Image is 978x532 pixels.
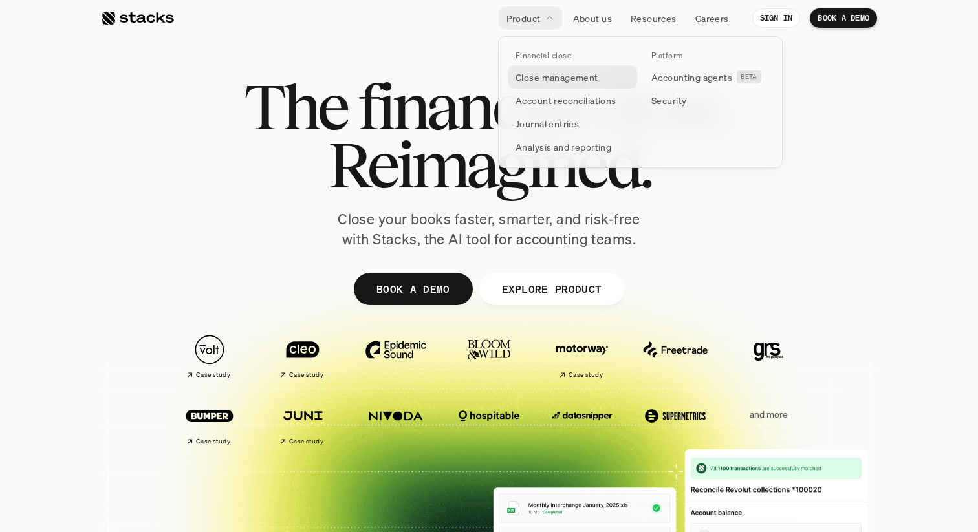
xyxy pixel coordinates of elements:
[651,70,732,84] p: Accounting agents
[728,409,809,420] p: and more
[506,12,541,25] p: Product
[263,328,343,385] a: Case study
[760,14,793,23] p: SIGN IN
[358,78,581,136] span: financial
[644,65,773,89] a: Accounting agentsBETA
[542,328,622,385] a: Case study
[169,328,250,385] a: Case study
[810,8,877,28] a: BOOK A DEMO
[741,73,757,81] h2: BETA
[818,14,869,23] p: BOOK A DEMO
[516,117,579,131] p: Journal entries
[354,273,473,305] a: BOOK A DEMO
[289,438,323,445] h2: Case study
[263,394,343,451] a: Case study
[508,89,637,112] a: Account reconciliations
[196,438,230,445] h2: Case study
[516,51,571,60] p: Financial close
[516,94,616,107] p: Account reconciliations
[508,135,637,158] a: Analysis and reporting
[688,6,737,30] a: Careers
[516,70,598,84] p: Close management
[328,136,651,194] span: Reimagined.
[289,371,323,379] h2: Case study
[565,6,620,30] a: About us
[169,394,250,451] a: Case study
[569,371,603,379] h2: Case study
[651,94,686,107] p: Security
[508,65,637,89] a: Close management
[244,78,347,136] span: The
[196,371,230,379] h2: Case study
[516,140,611,154] p: Analysis and reporting
[631,12,677,25] p: Resources
[644,89,773,112] a: Security
[153,299,210,308] a: Privacy Policy
[327,209,651,250] p: Close your books faster, smarter, and risk-free with Stacks, the AI tool for accounting teams.
[695,12,729,25] p: Careers
[479,273,624,305] a: EXPLORE PRODUCT
[651,51,683,60] p: Platform
[508,112,637,135] a: Journal entries
[376,279,450,298] p: BOOK A DEMO
[573,12,612,25] p: About us
[752,8,801,28] a: SIGN IN
[623,6,684,30] a: Resources
[501,279,602,298] p: EXPLORE PRODUCT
